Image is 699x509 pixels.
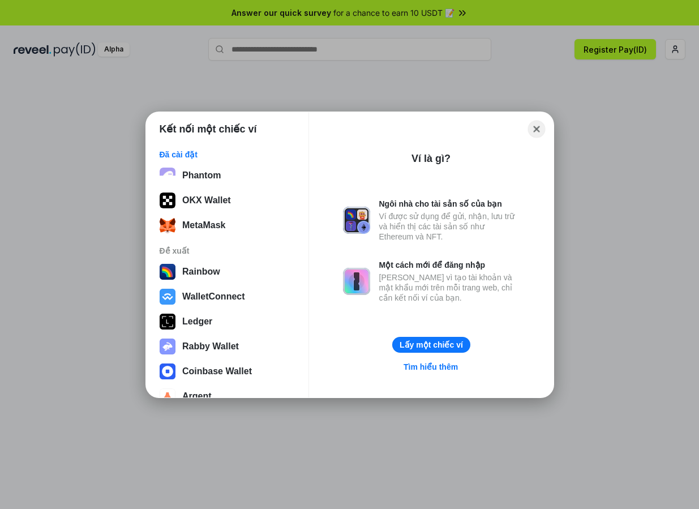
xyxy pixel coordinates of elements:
[182,220,225,230] div: MetaMask
[160,217,175,233] img: svg+xml;base64,PHN2ZyB3aWR0aD0iMzUiIGhlaWdodD0iMzQiIHZpZXdCb3g9IjAgMCAzNSAzNCIgZmlsbD0ibm9uZSIgeG...
[156,189,298,212] button: OKX Wallet
[156,360,298,383] button: Coinbase Wallet
[156,335,298,358] button: Rabby Wallet
[182,316,212,327] div: Ledger
[404,362,458,372] div: Tìm hiểu thêm
[379,272,520,303] div: [PERSON_NAME] vì tạo tài khoản và mật khẩu mới trên mỗi trang web, chỉ cần kết nối ví của bạn.
[156,285,298,308] button: WalletConnect
[379,211,520,242] div: Ví được sử dụng để gửi, nhận, lưu trữ và hiển thị các tài sản số như Ethereum và NFT.
[528,120,545,138] button: Close
[160,363,175,379] img: svg+xml,%3Csvg%20width%3D%2228%22%20height%3D%2228%22%20viewBox%3D%220%200%2028%2028%22%20fill%3D...
[411,152,451,165] div: Ví là gì?
[182,292,245,302] div: WalletConnect
[343,268,370,295] img: svg+xml,%3Csvg%20xmlns%3D%22http%3A%2F%2Fwww.w3.org%2F2000%2Fsvg%22%20fill%3D%22none%22%20viewBox...
[182,341,239,352] div: Rabby Wallet
[160,246,295,256] div: Đề xuất
[343,207,370,234] img: svg+xml,%3Csvg%20xmlns%3D%22http%3A%2F%2Fwww.w3.org%2F2000%2Fsvg%22%20fill%3D%22none%22%20viewBox...
[156,385,298,408] button: Argent
[182,267,220,277] div: Rainbow
[160,122,257,136] h1: Kết nối một chiếc ví
[160,193,175,208] img: 5VZ71FV6L7PA3gg3tXrdQ+DgLhC+75Wq3no69P3MC0NFQpx2lL04Ql9gHK1bRDjsSBIvScBnDTk1WrlGIZBorIDEYJj+rhdgn...
[156,214,298,237] button: MetaMask
[397,360,465,374] a: Tìm hiểu thêm
[160,168,175,183] img: epq2vO3P5aLWl15yRS7Q49p1fHTx2Sgh99jU3kfXv7cnPATIVQHAx5oQs66JWv3SWEjHOsb3kKgmE5WNBxBId7C8gm8wEgOvz...
[160,339,175,354] img: svg+xml,%3Csvg%20xmlns%3D%22http%3A%2F%2Fwww.w3.org%2F2000%2Fsvg%22%20fill%3D%22none%22%20viewBox...
[392,337,470,353] button: Lấy một chiếc ví
[379,260,520,270] div: Một cách mới để đăng nhập
[160,388,175,404] img: svg+xml,%3Csvg%20width%3D%2228%22%20height%3D%2228%22%20viewBox%3D%220%200%2028%2028%22%20fill%3D...
[156,260,298,283] button: Rainbow
[379,199,520,209] div: Ngôi nhà cho tài sản số của bạn
[182,170,221,181] div: Phantom
[182,391,212,401] div: Argent
[156,164,298,187] button: Phantom
[160,289,175,305] img: svg+xml,%3Csvg%20width%3D%2228%22%20height%3D%2228%22%20viewBox%3D%220%200%2028%2028%22%20fill%3D...
[160,314,175,330] img: svg+xml,%3Csvg%20xmlns%3D%22http%3A%2F%2Fwww.w3.org%2F2000%2Fsvg%22%20width%3D%2228%22%20height%3...
[400,340,463,350] div: Lấy một chiếc ví
[160,264,175,280] img: svg+xml,%3Csvg%20width%3D%22120%22%20height%3D%22120%22%20viewBox%3D%220%200%20120%20120%22%20fil...
[182,366,252,377] div: Coinbase Wallet
[156,310,298,333] button: Ledger
[182,195,231,206] div: OKX Wallet
[160,149,295,160] div: Đã cài đặt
